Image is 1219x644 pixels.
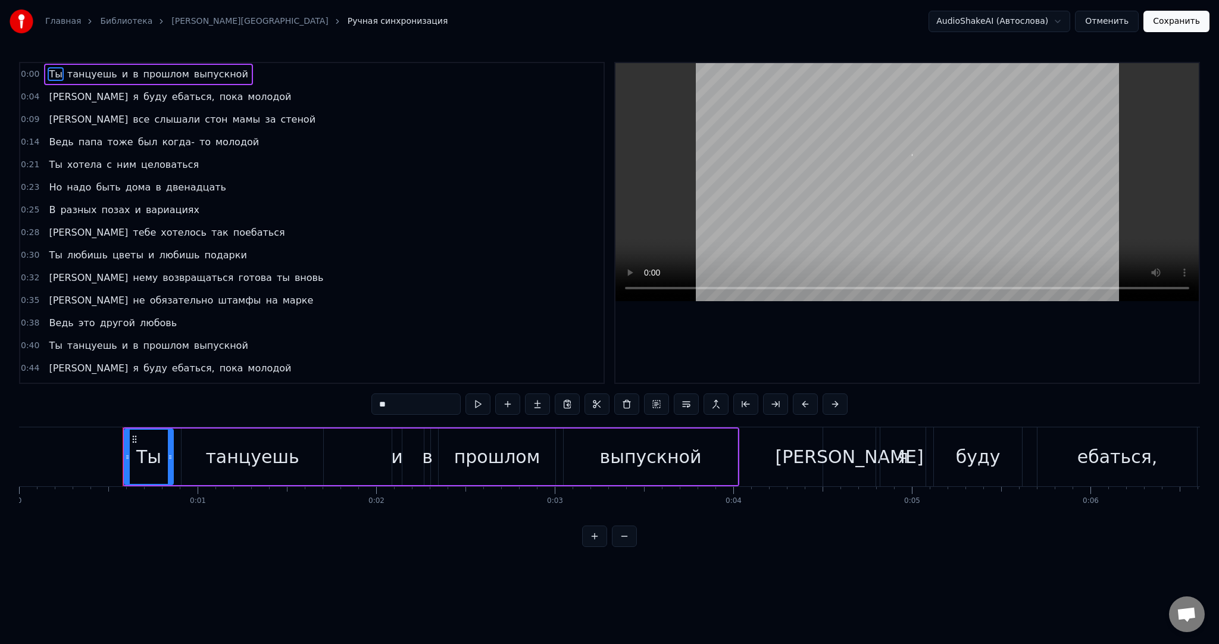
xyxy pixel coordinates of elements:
span: хотелось [160,226,208,239]
div: ебаться, [1077,443,1158,470]
span: 0:04 [21,91,39,103]
span: в [132,339,139,352]
span: прошлом [142,67,190,81]
div: 0:02 [368,496,385,506]
span: [PERSON_NAME] [48,361,129,375]
span: ним [115,158,137,171]
span: и [121,67,129,81]
span: стон [204,112,229,126]
div: и [391,443,403,470]
div: 0 [17,496,22,506]
span: дома [124,180,152,194]
nav: breadcrumb [45,15,448,27]
span: вновь [293,271,325,285]
span: так [210,226,230,239]
span: 0:23 [21,182,39,193]
span: ты [276,271,291,285]
span: любишь [158,248,201,262]
div: Ты [136,443,161,470]
span: [PERSON_NAME] [48,293,129,307]
span: Ручная синхронизация [348,15,448,27]
span: и [134,203,142,217]
span: 0:30 [21,249,39,261]
div: 0:03 [547,496,563,506]
span: готова [237,271,273,285]
span: на [265,293,279,307]
span: Ты [48,158,63,171]
span: марке [282,293,315,307]
span: молодой [246,90,292,104]
span: двенадцать [165,180,227,194]
span: танцуешь [66,67,118,81]
span: молодой [246,361,292,375]
span: пока [218,361,245,375]
span: за [264,112,277,126]
span: я [132,361,140,375]
span: позах [100,203,131,217]
span: пока [218,90,245,104]
span: 0:28 [21,227,39,239]
span: Ты [48,339,63,352]
span: подарки [203,248,248,262]
span: целоваться [140,158,200,171]
a: Библиотека [100,15,152,27]
div: 0:05 [904,496,920,506]
span: 0:25 [21,204,39,216]
span: буду [142,90,168,104]
span: выпускной [193,339,249,352]
span: тоже [106,135,134,149]
a: Главная [45,15,81,27]
div: выпускной [600,443,702,470]
span: Ведь [48,135,74,149]
div: 0:01 [190,496,206,506]
span: 0:32 [21,272,39,284]
span: все [132,112,151,126]
span: вариациях [145,203,201,217]
span: [PERSON_NAME] [48,271,129,285]
span: надо [65,180,92,194]
a: Открытый чат [1169,596,1205,632]
span: поебаться [232,226,286,239]
img: youka [10,10,33,33]
span: [PERSON_NAME] [48,226,129,239]
span: Ты [48,67,63,81]
span: любишь [66,248,109,262]
span: танцуешь [66,339,118,352]
div: буду [956,443,1001,470]
span: слышали [153,112,201,126]
span: буду [142,361,168,375]
a: [PERSON_NAME][GEOGRAPHIC_DATA] [171,15,328,27]
span: 0:44 [21,362,39,374]
span: был [137,135,159,149]
span: Но [48,180,63,194]
span: 0:14 [21,136,39,148]
div: 0:04 [726,496,742,506]
span: в [132,67,139,81]
span: и [147,248,155,262]
span: папа [77,135,104,149]
span: обязательно [149,293,215,307]
span: 0:35 [21,295,39,307]
span: не [132,293,146,307]
span: выпускной [193,67,249,81]
span: молодой [214,135,260,149]
span: [PERSON_NAME] [48,112,129,126]
span: быть [95,180,121,194]
button: Сохранить [1143,11,1209,32]
div: я [898,443,908,470]
span: тебе [132,226,157,239]
span: это [77,316,96,330]
span: в [154,180,162,194]
span: нему [132,271,159,285]
span: 0:00 [21,68,39,80]
button: Отменить [1075,11,1139,32]
span: ебаться, [171,361,216,375]
span: стеной [279,112,317,126]
span: любовь [139,316,178,330]
span: хотела [66,158,103,171]
span: В [48,203,57,217]
div: в [422,443,433,470]
span: цветы [111,248,145,262]
span: то [198,135,212,149]
span: и [121,339,129,352]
